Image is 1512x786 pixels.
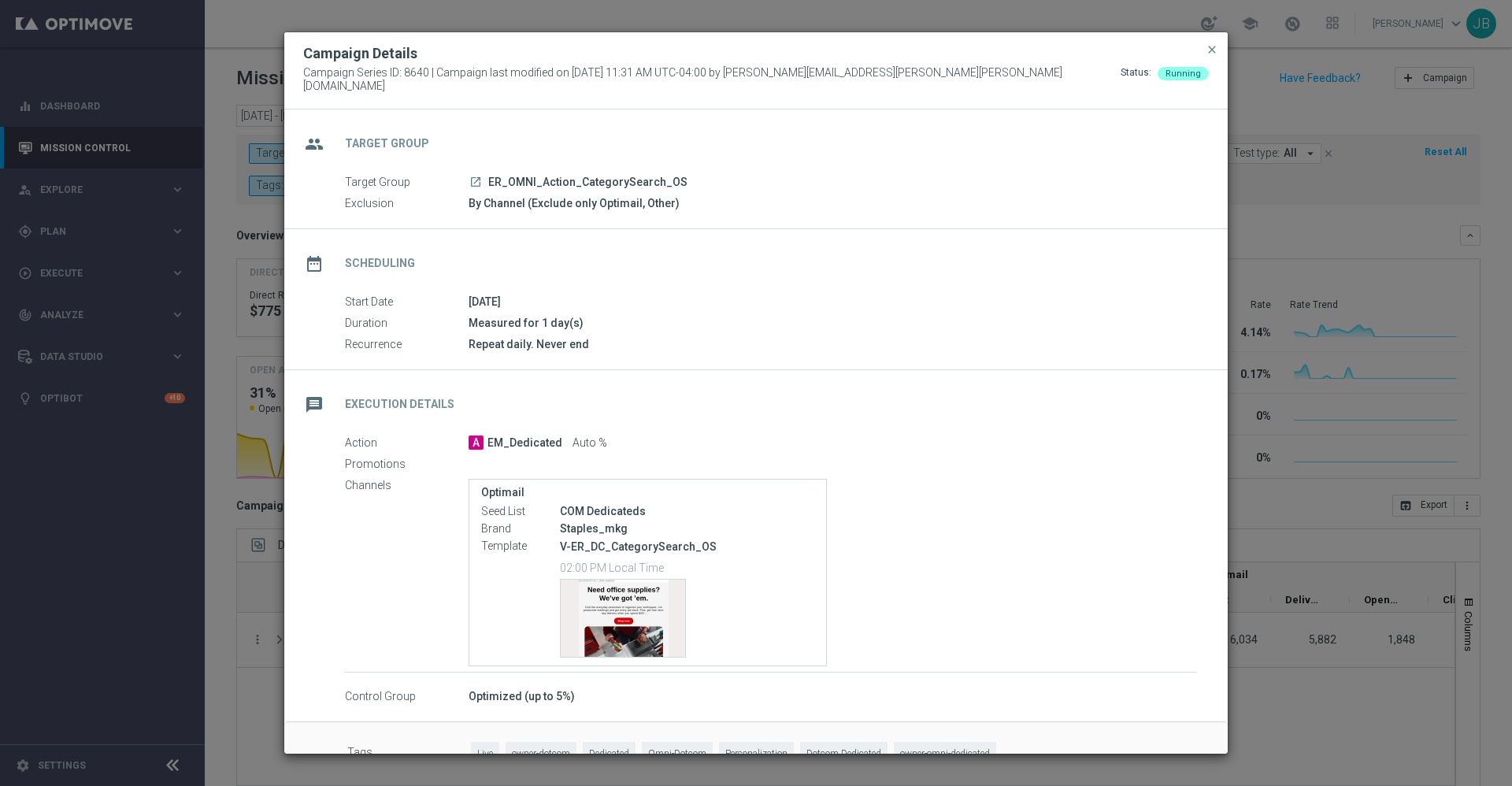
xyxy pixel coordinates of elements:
[469,176,483,190] a: launch
[1165,69,1201,79] span: Running
[345,397,454,412] h2: Execution Details
[719,742,794,766] span: Personalization
[560,559,814,575] p: 02:00 PM Local Time
[469,688,1197,704] div: Optimized (up to 5%)
[300,250,328,278] i: date_range
[345,338,469,352] label: Recurrence
[1158,66,1209,79] colored-tag: Running
[488,176,687,190] span: ER_OMNI_Action_CategorySearch_OS
[300,391,328,419] i: message
[469,315,1197,331] div: Measured for 1 day(s)
[300,130,328,158] i: group
[481,505,560,519] label: Seed List
[481,539,560,554] label: Template
[345,256,415,271] h2: Scheduling
[345,479,469,493] label: Channels
[560,521,814,536] div: Staples_mkg
[481,522,560,536] label: Brand
[469,336,1197,352] div: Repeat daily. Never end
[481,486,814,499] label: Optimail
[345,197,469,211] label: Exclusion
[347,742,471,766] label: Tags
[642,742,713,766] span: Omni-Dotcom
[345,176,469,190] label: Target Group
[469,195,1197,211] div: By Channel (Exclude only Optimail, Other)
[303,44,417,63] h2: Campaign Details
[345,317,469,331] label: Duration
[1206,43,1218,56] span: close
[800,742,888,766] span: Dotcom Dedicated
[573,436,607,450] span: Auto %
[469,294,1197,310] div: [DATE]
[469,436,484,450] span: A
[583,742,636,766] span: Dedicated
[560,539,814,554] p: V-ER_DC_CategorySearch_OS
[506,742,576,766] span: owner-dotcom
[469,176,482,188] i: launch
[487,436,562,450] span: EM_Dedicated
[471,742,499,766] span: Live
[345,295,469,310] label: Start Date
[345,436,469,450] label: Action
[345,458,469,472] label: Promotions
[345,136,429,151] h2: Target Group
[1121,66,1151,93] div: Status:
[345,690,469,704] label: Control Group
[894,742,996,766] span: owner-omni-dedicated
[560,503,814,519] div: COM Dedicateds
[303,66,1121,93] span: Campaign Series ID: 8640 | Campaign last modified on [DATE] 11:31 AM UTC-04:00 by [PERSON_NAME][E...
